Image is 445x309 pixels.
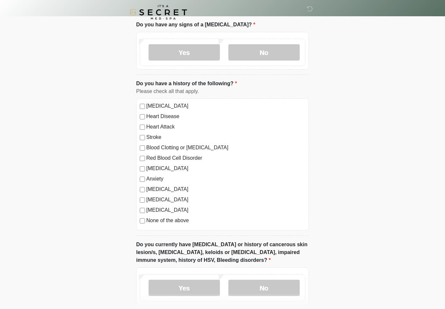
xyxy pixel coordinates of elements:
[228,280,300,296] label: No
[146,217,305,224] label: None of the above
[140,166,145,171] input: [MEDICAL_DATA]
[228,44,300,60] label: No
[136,241,309,264] label: Do you currently have [MEDICAL_DATA] or history of cancerous skin lesion/s, [MEDICAL_DATA], keloi...
[140,114,145,119] input: Heart Disease
[140,197,145,203] input: [MEDICAL_DATA]
[140,177,145,182] input: Anxiety
[130,5,187,20] img: It's A Secret Med Spa Logo
[140,125,145,130] input: Heart Attack
[146,206,305,214] label: [MEDICAL_DATA]
[146,113,305,120] label: Heart Disease
[149,44,220,60] label: Yes
[136,80,237,87] label: Do you have a history of the following?
[140,156,145,161] input: Red Blood Cell Disorder
[140,218,145,223] input: None of the above
[146,133,305,141] label: Stroke
[146,154,305,162] label: Red Blood Cell Disorder
[146,196,305,204] label: [MEDICAL_DATA]
[146,165,305,172] label: [MEDICAL_DATA]
[140,145,145,151] input: Blood Clotting or [MEDICAL_DATA]
[140,104,145,109] input: [MEDICAL_DATA]
[136,21,255,29] label: Do you have any signs of a [MEDICAL_DATA]?
[146,123,305,131] label: Heart Attack
[146,185,305,193] label: [MEDICAL_DATA]
[146,144,305,152] label: Blood Clotting or [MEDICAL_DATA]
[140,208,145,213] input: [MEDICAL_DATA]
[149,280,220,296] label: Yes
[140,187,145,192] input: [MEDICAL_DATA]
[146,175,305,183] label: Anxiety
[146,102,305,110] label: [MEDICAL_DATA]
[136,87,309,95] div: Please check all that apply.
[140,135,145,140] input: Stroke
